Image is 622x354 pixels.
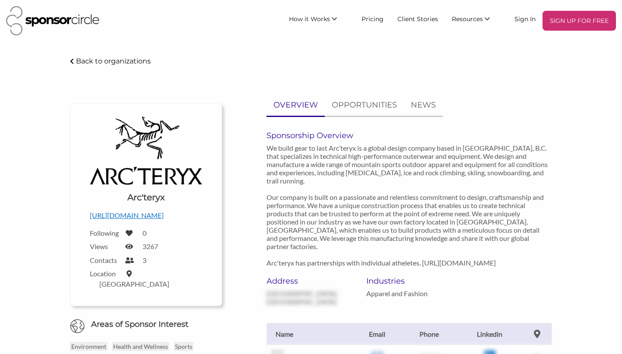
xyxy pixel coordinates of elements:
[546,14,612,27] p: SIGN UP FOR FREE
[267,131,552,140] h6: Sponsorship Overview
[70,319,85,334] img: Globe Icon
[90,210,202,221] p: [URL][DOMAIN_NAME]
[90,256,120,264] label: Contacts
[90,229,120,237] label: Following
[143,229,146,237] label: 0
[112,342,169,351] p: Health and Wellness
[457,323,523,345] th: Linkedin
[273,99,318,111] p: OVERVIEW
[99,280,169,288] label: [GEOGRAPHIC_DATA]
[452,15,483,23] span: Resources
[332,99,397,111] p: OPPORTUNITIES
[143,242,158,250] label: 3267
[390,11,445,26] a: Client Stories
[90,117,202,185] img: Logo
[76,57,151,65] p: Back to organizations
[6,6,99,35] img: Sponsor Circle Logo
[63,319,228,330] h6: Areas of Sponsor Interest
[70,342,108,351] p: Environment
[366,289,453,297] p: Apparel and Fashion
[267,323,353,345] th: Name
[282,11,355,31] li: How it Works
[353,323,401,345] th: Email
[445,11,508,31] li: Resources
[355,11,390,26] a: Pricing
[174,342,194,351] p: Sports
[508,11,543,26] a: Sign In
[366,276,453,286] h6: Industries
[267,144,552,267] p: We build gear to last Arc’teryx is a global design company based in [GEOGRAPHIC_DATA], B.C. that ...
[411,99,436,111] p: NEWS
[401,323,457,345] th: Phone
[267,276,353,286] h6: Address
[90,242,120,250] label: Views
[289,15,330,23] span: How it Works
[90,269,120,278] label: Location
[127,191,165,203] h1: Arc'teryx
[143,256,146,264] label: 3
